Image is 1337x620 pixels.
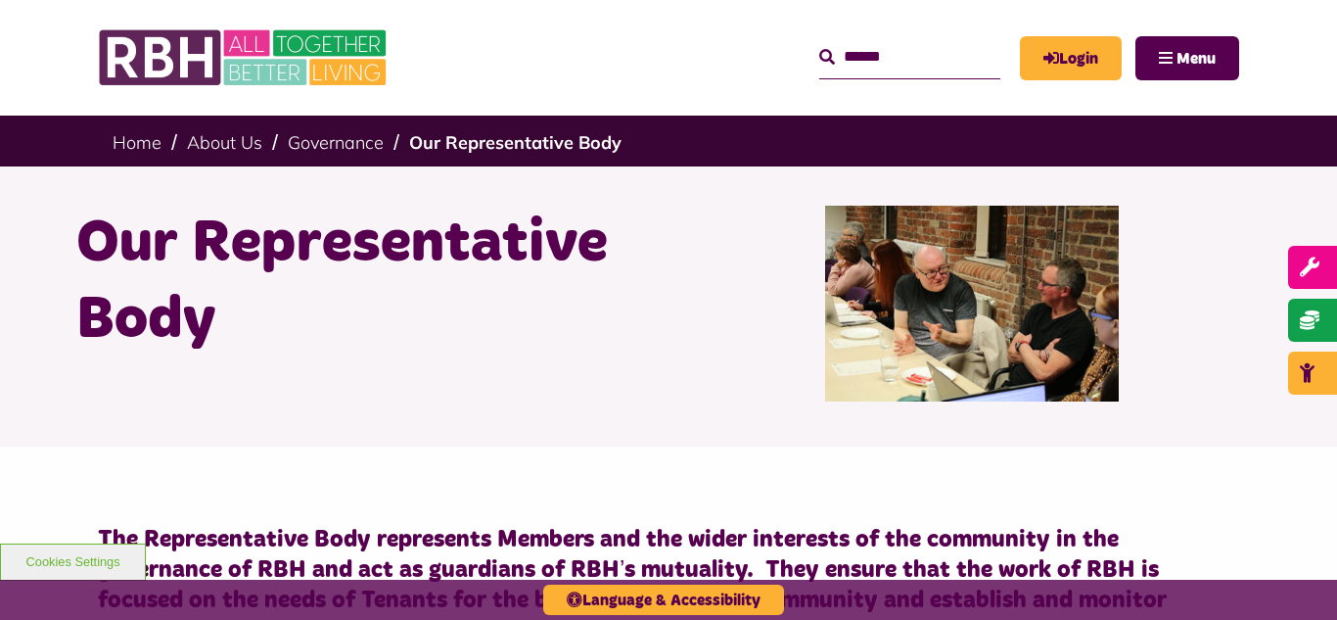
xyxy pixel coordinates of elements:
iframe: Netcall Web Assistant for live chat [1249,532,1337,620]
a: Governance [288,131,384,154]
a: MyRBH [1020,36,1122,80]
img: Rep Body [825,206,1119,402]
button: Navigation [1135,36,1239,80]
a: Our Representative Body [409,131,622,154]
h1: Our Representative Body [76,206,654,358]
a: Home [113,131,161,154]
a: About Us [187,131,262,154]
span: Menu [1176,51,1216,67]
button: Language & Accessibility [543,585,784,615]
img: RBH [98,20,392,96]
